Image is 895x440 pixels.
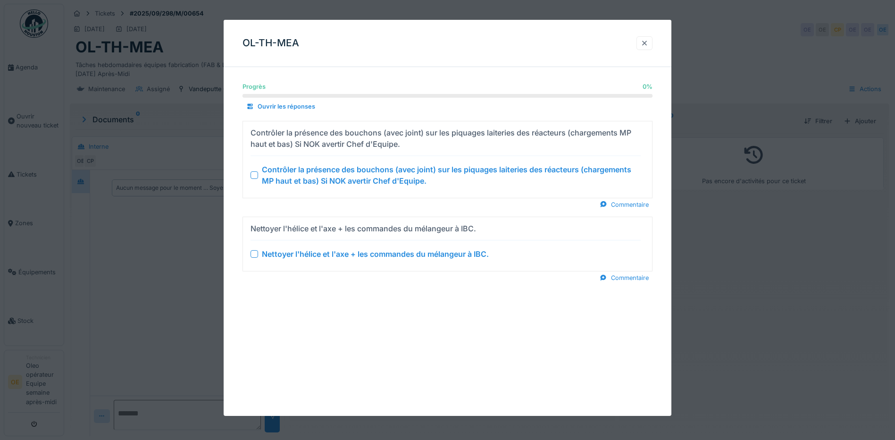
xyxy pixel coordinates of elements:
[243,94,652,98] progress: 0 %
[247,221,648,267] summary: Nettoyer l'hélice et l'axe + les commandes du mélangeur à IBC. Nettoyer l'hélice et l'axe + les c...
[243,37,299,49] h3: OL-TH-MEA
[596,271,652,284] div: Commentaire
[262,164,641,186] div: Contrôler la présence des bouchons (avec joint) sur les piquages laiteries des réacteurs (chargem...
[251,127,637,150] div: Contrôler la présence des bouchons (avec joint) sur les piquages laiteries des réacteurs (chargem...
[243,100,319,113] div: Ouvrir les réponses
[243,82,266,91] div: Progrès
[596,198,652,211] div: Commentaire
[262,248,489,260] div: Nettoyer l'hélice et l'axe + les commandes du mélangeur à IBC.
[643,82,652,91] div: 0 %
[251,223,476,234] div: Nettoyer l'hélice et l'axe + les commandes du mélangeur à IBC.
[247,125,648,194] summary: Contrôler la présence des bouchons (avec joint) sur les piquages laiteries des réacteurs (chargem...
